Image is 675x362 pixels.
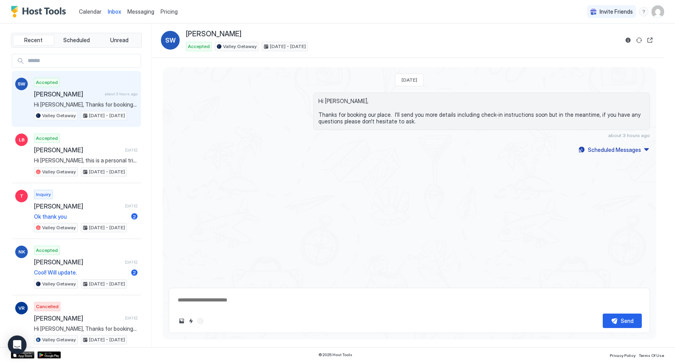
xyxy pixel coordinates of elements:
span: [PERSON_NAME] [34,314,122,322]
span: NK [18,248,25,255]
button: Quick reply [186,316,196,326]
button: Scheduled Messages [577,144,650,155]
button: Reservation information [623,36,633,45]
span: Cool! Will update. [34,269,128,276]
button: Recent [13,35,54,46]
span: [DATE] [125,316,137,321]
a: Calendar [79,7,102,16]
span: Scheduled [63,37,90,44]
span: [PERSON_NAME] [34,258,122,266]
span: Cancelled [36,303,59,310]
span: SW [18,80,25,87]
span: [DATE] - [DATE] [89,168,125,175]
span: Calendar [79,8,102,15]
span: Accepted [36,247,58,254]
span: Inbox [108,8,121,15]
div: User profile [652,5,664,18]
span: [PERSON_NAME] [34,146,122,154]
a: Google Play Store [37,351,61,358]
div: tab-group [11,33,142,48]
button: Scheduled [56,35,97,46]
span: T [20,193,23,200]
span: [DATE] - [DATE] [89,336,125,343]
a: Privacy Policy [610,351,636,359]
button: Open reservation [645,36,655,45]
span: about 3 hours ago [105,91,137,96]
span: Hi [PERSON_NAME], Thanks for booking our place. I'll send you more details including check-in ins... [318,98,645,125]
span: [PERSON_NAME] [34,202,122,210]
span: Inquiry [36,191,51,198]
span: Unread [110,37,129,44]
span: about 3 hours ago [608,132,650,138]
div: Scheduled Messages [588,146,641,154]
div: menu [639,7,648,16]
span: Accepted [188,43,210,50]
span: [DATE] [125,260,137,265]
span: © 2025 Host Tools [318,352,352,357]
span: Messaging [127,8,154,15]
a: App Store [11,351,34,358]
span: Invite Friends [600,8,633,15]
span: Valley Getaway [223,43,257,50]
span: 2 [133,269,136,275]
button: Upload image [177,316,186,326]
div: Send [621,317,634,325]
a: Messaging [127,7,154,16]
span: Valley Getaway [42,280,76,287]
span: Privacy Policy [610,353,636,358]
span: SW [165,36,176,45]
span: [DATE] - [DATE] [270,43,306,50]
span: Accepted [36,135,58,142]
span: [DATE] - [DATE] [89,280,125,287]
span: Valley Getaway [42,112,76,119]
span: Terms Of Use [639,353,664,358]
span: Pricing [161,8,178,15]
span: Hi [PERSON_NAME], Thanks for booking our place. I'll send you more details including check-in ins... [34,325,137,332]
button: Unread [98,35,140,46]
a: Inbox [108,7,121,16]
span: [PERSON_NAME] [186,30,241,39]
span: 2 [133,214,136,219]
a: Terms Of Use [639,351,664,359]
span: VR [18,305,25,312]
span: Ok thank you [34,213,128,220]
span: [PERSON_NAME] [34,90,102,98]
span: [DATE] [125,203,137,209]
button: Send [603,314,642,328]
span: Valley Getaway [42,336,76,343]
span: Valley Getaway [42,224,76,231]
span: [DATE] [402,77,417,83]
span: [DATE] [125,148,137,153]
span: Valley Getaway [42,168,76,175]
input: Input Field [25,54,141,68]
span: Hi [PERSON_NAME], this is a personal trip. Our daughter is getting settled at [GEOGRAPHIC_DATA] n... [34,157,137,164]
span: Hi [PERSON_NAME], Thanks for booking our place. I'll send you more details including check-in ins... [34,101,137,108]
span: [DATE] - [DATE] [89,224,125,231]
div: Open Intercom Messenger [8,335,27,354]
span: Recent [24,37,43,44]
button: Sync reservation [634,36,644,45]
span: Accepted [36,79,58,86]
span: [DATE] - [DATE] [89,112,125,119]
a: Host Tools Logo [11,6,70,18]
span: LB [19,136,25,143]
